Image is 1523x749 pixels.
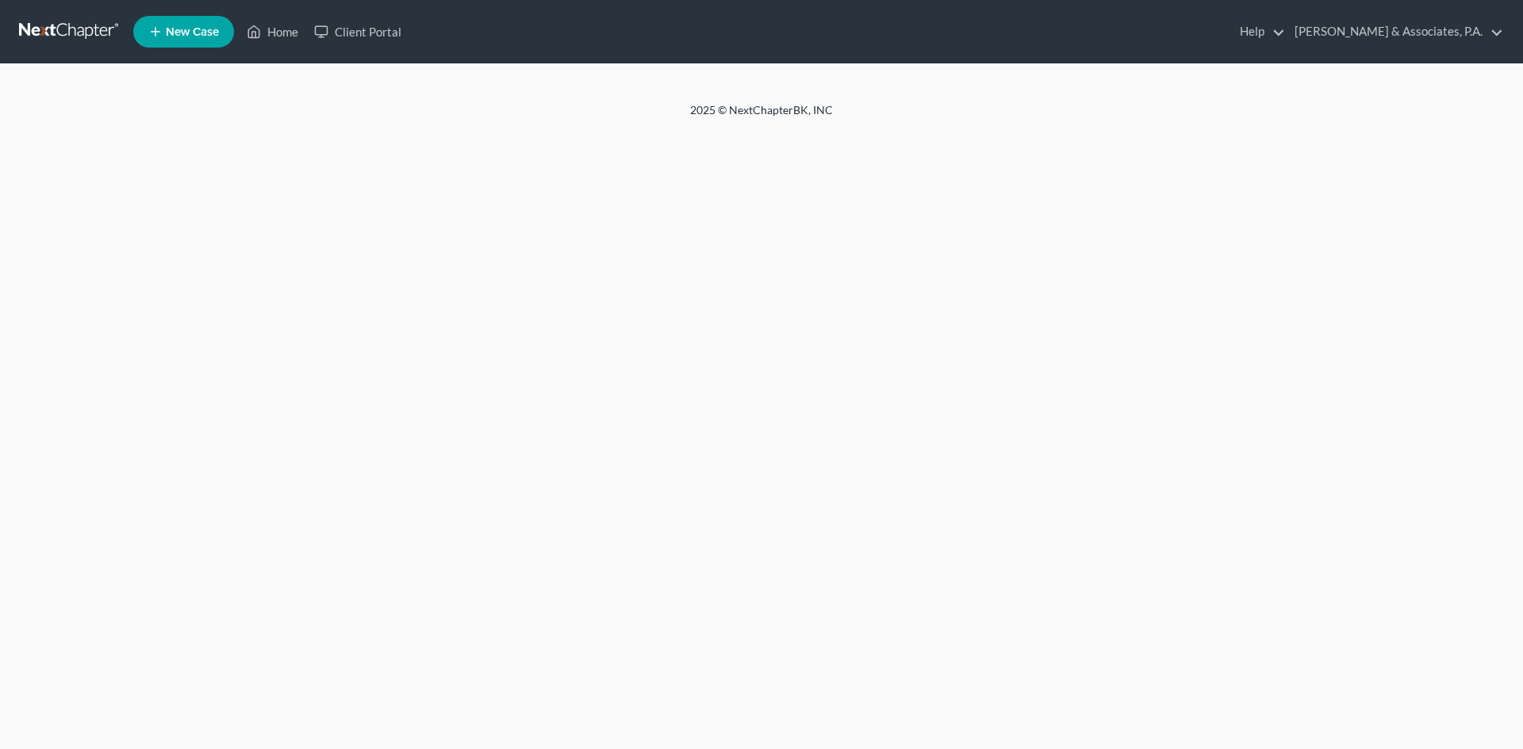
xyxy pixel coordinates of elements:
[133,16,234,48] new-legal-case-button: New Case
[239,17,306,46] a: Home
[309,102,1214,131] div: 2025 © NextChapterBK, INC
[1232,17,1285,46] a: Help
[1287,17,1503,46] a: [PERSON_NAME] & Associates, P.A.
[306,17,409,46] a: Client Portal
